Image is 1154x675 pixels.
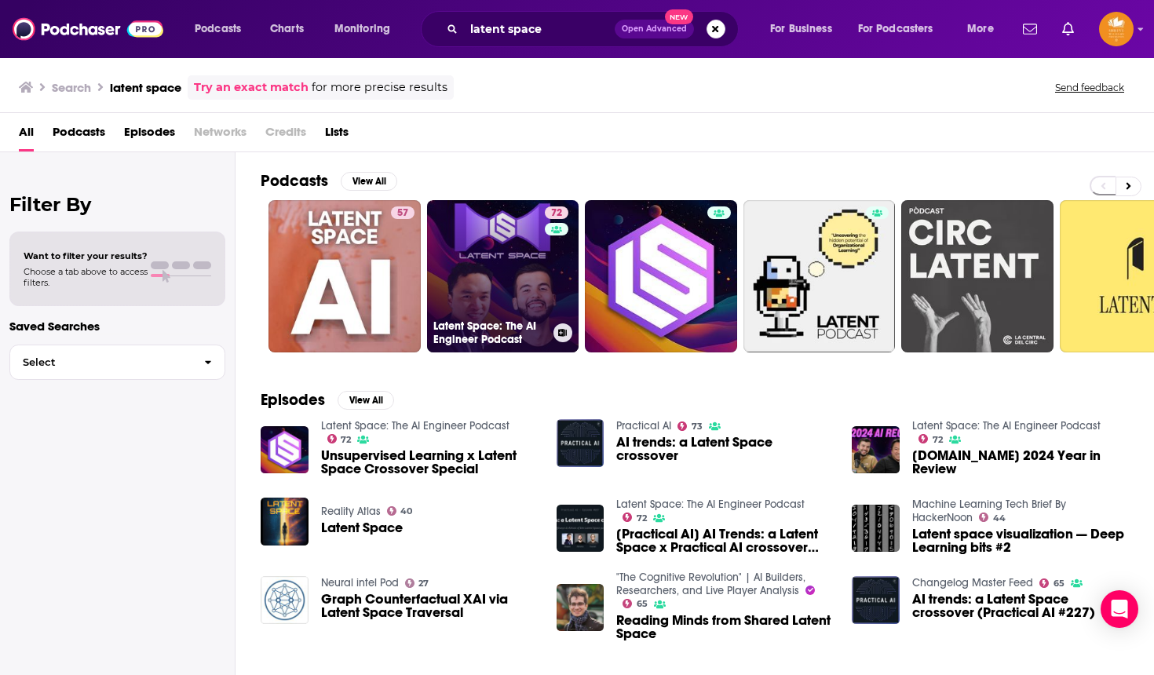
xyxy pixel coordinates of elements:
img: Reading Minds from Shared Latent Space [557,584,604,632]
span: 65 [1054,580,1065,587]
img: Latent space visualization — Deep Learning bits #2 [852,505,900,553]
a: Neural intel Pod [321,576,399,589]
span: For Business [770,18,832,40]
span: Select [10,357,192,367]
a: Reading Minds from Shared Latent Space [616,614,833,640]
a: 65 [623,599,648,608]
a: Graph Counterfactual XAI via Latent Space Traversal [321,593,538,619]
a: Latent Space: The AI Engineer Podcast [912,419,1101,432]
span: 73 [692,423,703,430]
a: 40 [387,506,413,516]
h3: Latent Space: The AI Engineer Podcast [433,319,547,346]
button: open menu [956,16,1013,42]
a: EpisodesView All [261,390,394,410]
span: 72 [933,436,943,443]
a: Reality Atlas [321,505,381,518]
span: 72 [551,206,562,221]
img: [Practical AI] AI Trends: a Latent Space x Practical AI crossover pod! [557,505,604,553]
a: Try an exact match [194,78,309,97]
h2: Episodes [261,390,325,410]
a: Show notifications dropdown [1017,16,1043,42]
button: open menu [848,16,956,42]
a: 27 [405,578,429,588]
a: Changelog Master Feed [912,576,1033,589]
span: for more precise results [312,78,447,97]
a: Latent Space [261,498,309,545]
a: 73 [677,421,703,431]
span: 65 [637,600,648,607]
a: Latent Space: The AI Engineer Podcast [616,498,805,511]
img: Graph Counterfactual XAI via Latent Space Traversal [261,576,309,624]
img: AI trends: a Latent Space crossover [557,419,604,467]
span: Open Advanced [622,25,687,33]
span: Charts [270,18,304,40]
h3: Search [52,80,91,95]
a: Latent Space [321,521,403,535]
a: Episodes [124,119,175,151]
span: More [967,18,994,40]
button: open menu [323,16,411,42]
button: Send feedback [1050,81,1129,94]
button: Open AdvancedNew [615,20,694,38]
h2: Filter By [9,193,225,216]
img: Latent.Space 2024 Year in Review [852,426,900,474]
a: Machine Learning Tech Brief By HackerNoon [912,498,1066,524]
h2: Podcasts [261,171,328,191]
a: AI trends: a Latent Space crossover (Practical AI #227) [912,593,1129,619]
span: New [665,9,693,24]
button: View All [341,172,397,191]
span: 72 [637,515,647,522]
a: Latent.Space 2024 Year in Review [912,449,1129,476]
a: 57 [391,206,414,219]
a: Latent Space: The AI Engineer Podcast [321,419,509,432]
a: Unsupervised Learning x Latent Space Crossover Special [261,426,309,474]
span: Choose a tab above to access filters. [24,266,148,288]
div: Open Intercom Messenger [1101,590,1138,628]
a: PodcastsView All [261,171,397,191]
button: View All [338,391,394,410]
a: Practical AI [616,419,671,432]
button: Show profile menu [1099,12,1134,46]
span: Networks [194,119,247,151]
span: [DOMAIN_NAME] 2024 Year in Review [912,449,1129,476]
a: Lists [325,119,349,151]
a: 72 [623,513,647,522]
img: User Profile [1099,12,1134,46]
a: Latent space visualization — Deep Learning bits #2 [912,527,1129,554]
a: Show notifications dropdown [1056,16,1080,42]
span: For Podcasters [858,18,933,40]
img: Podchaser - Follow, Share and Rate Podcasts [13,14,163,44]
h3: latent space [110,80,181,95]
span: [Practical AI] AI Trends: a Latent Space x Practical AI crossover pod! [616,527,833,554]
a: 72 [327,434,352,443]
a: 44 [979,513,1006,522]
span: 72 [341,436,351,443]
a: 72 [545,206,568,219]
span: Logged in as ShreveWilliams [1099,12,1134,46]
span: Want to filter your results? [24,250,148,261]
span: 57 [397,206,408,221]
a: "The Cognitive Revolution" | AI Builders, Researchers, and Live Player Analysis [616,571,805,597]
img: AI trends: a Latent Space crossover (Practical AI #227) [852,576,900,624]
span: Podcasts [195,18,241,40]
a: Podcasts [53,119,105,151]
a: Unsupervised Learning x Latent Space Crossover Special [321,449,538,476]
span: AI trends: a Latent Space crossover [616,436,833,462]
button: open menu [184,16,261,42]
span: 44 [993,515,1006,522]
span: 40 [400,508,412,515]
